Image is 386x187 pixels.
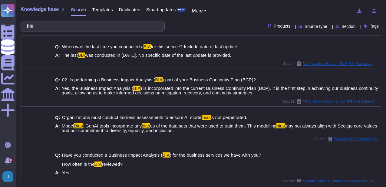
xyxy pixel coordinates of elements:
mark: BIA [133,86,140,91]
span: ) part of your Business Continuity Plan (BCP)? [163,77,256,82]
span: 02. Is performing a Business Impact Analysis ( [62,77,155,82]
span: FICO (example only & not reflective of the actual survey) / Sectigo, Inc FICO Third Party Risk As... [303,100,378,103]
span: reviewed? [102,161,122,167]
span: ) is incorporated into the current Business Continuity Plan (BCP). It is the first step in achiev... [62,86,378,95]
b: Q: [55,115,60,120]
b: A: [55,86,60,95]
span: Organizations must conduct fairness assessments to ensure AI model [62,115,203,120]
span: The last [62,53,78,58]
span: Knowledge base [21,7,59,12]
span: Products [274,24,290,28]
div: BETA [177,8,186,12]
span: : GenAI tools incorporate any [83,123,142,128]
span: Source: [283,61,378,66]
span: Northwestern Mutual - BCP / Northwestern Mutual - BCP [303,62,378,66]
span: is not perpetrated. [211,115,247,120]
b: Q: [55,44,60,49]
span: Section [341,24,356,29]
span: Templates [92,7,113,12]
b: Q: [55,153,60,166]
span: Tags [370,24,379,28]
span: Duplicates [119,7,140,12]
mark: BIA [78,53,85,58]
span: PeaceHealth / PeaceHealth [334,137,378,141]
mark: BIA [155,77,162,82]
span: may not always align with Sectigo core values and our commitment to diversity, equality, and incl... [62,123,377,133]
mark: bias [202,115,211,120]
button: user [1,170,18,183]
div: 9+ [9,158,12,162]
mark: BIA [94,161,102,167]
mark: bias [142,123,150,128]
span: Source: [283,179,378,184]
span: Yes [62,170,69,175]
b: A: [55,170,60,175]
input: Search a question or template... [24,21,158,32]
span: Source: [283,99,378,104]
span: Have you conducted a Business Impact Analysis ( [62,152,163,158]
span: Search [71,7,86,12]
mark: bias [276,123,285,128]
span: es of the data sets that were used to train them. This modelling [150,123,276,128]
span: was conducted in [DATE]. No specific date of the last update is provided. [85,53,231,58]
mark: BIA [163,152,170,158]
b: A: [55,53,60,57]
span: Yes, the Business Impact Analysis ( [62,86,133,91]
span: When was the last time you conducted a [62,44,144,49]
b: Q: [55,77,60,82]
span: Hellenic Bank / Business Continuity Prel. Questionnaire. [303,179,378,183]
button: More [192,7,206,15]
span: More [192,8,203,13]
span: Model [62,123,74,128]
b: A: [55,124,60,133]
mark: Bias [74,123,83,128]
span: Source type [305,24,327,29]
mark: BIA [144,44,151,49]
span: for this service? Include date of last update. [151,44,238,49]
span: Smart updates [146,7,176,12]
span: Source: [314,137,378,141]
img: user [2,171,13,182]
